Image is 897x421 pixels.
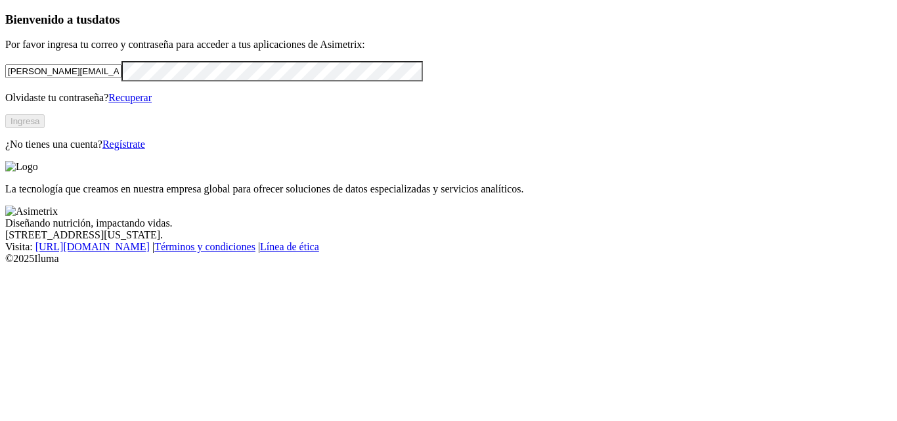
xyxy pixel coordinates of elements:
div: [STREET_ADDRESS][US_STATE]. [5,229,892,241]
div: © 2025 Iluma [5,253,892,265]
span: datos [92,12,120,26]
button: Ingresa [5,114,45,128]
p: La tecnología que creamos en nuestra empresa global para ofrecer soluciones de datos especializad... [5,183,892,195]
img: Asimetrix [5,206,58,217]
a: [URL][DOMAIN_NAME] [35,241,150,252]
a: Línea de ética [260,241,319,252]
p: Olvidaste tu contraseña? [5,92,892,104]
h3: Bienvenido a tus [5,12,892,27]
a: Términos y condiciones [154,241,255,252]
div: Visita : | | [5,241,892,253]
a: Recuperar [108,92,152,103]
div: Diseñando nutrición, impactando vidas. [5,217,892,229]
p: ¿No tienes una cuenta? [5,139,892,150]
img: Logo [5,161,38,173]
a: Regístrate [102,139,145,150]
input: Tu correo [5,64,121,78]
p: Por favor ingresa tu correo y contraseña para acceder a tus aplicaciones de Asimetrix: [5,39,892,51]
